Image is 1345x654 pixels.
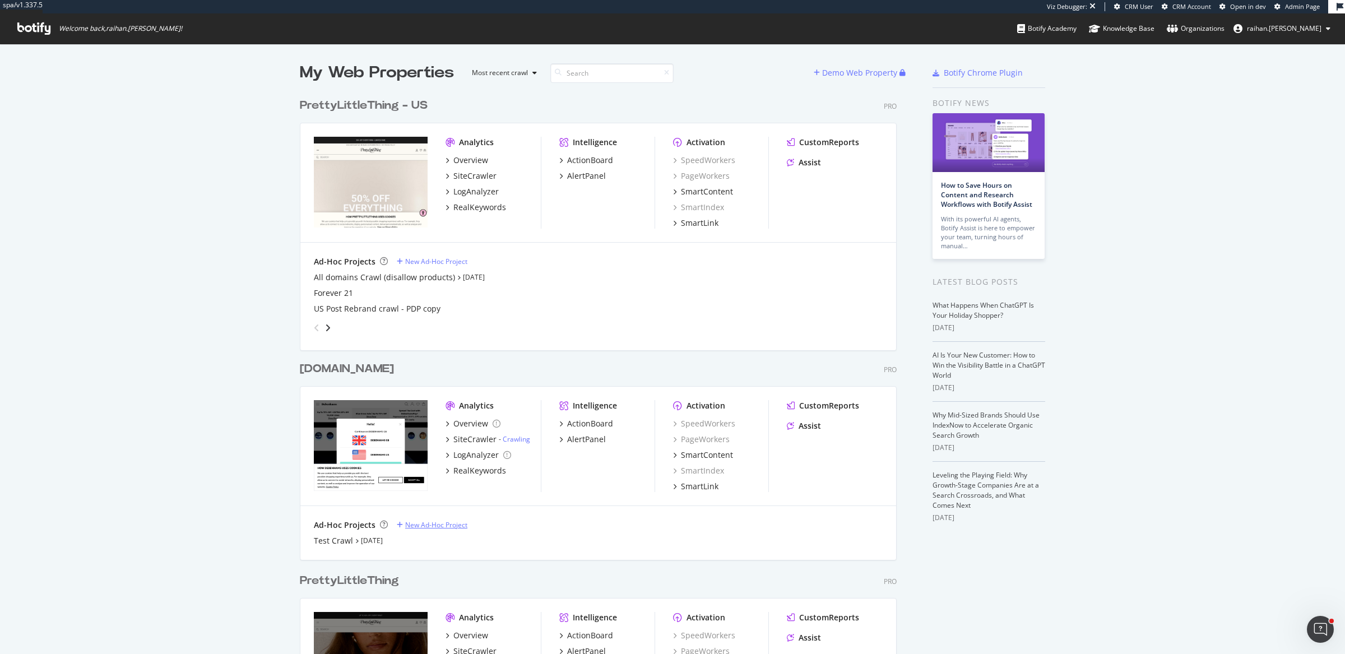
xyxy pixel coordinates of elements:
[559,630,613,641] a: ActionBoard
[799,137,859,148] div: CustomReports
[446,434,530,445] a: SiteCrawler- Crawling
[453,418,488,429] div: Overview
[673,630,735,641] div: SpeedWorkers
[573,612,617,623] div: Intelligence
[933,300,1034,320] a: What Happens When ChatGPT Is Your Holiday Shopper?
[573,400,617,411] div: Intelligence
[884,101,897,111] div: Pro
[673,465,724,476] a: SmartIndex
[559,434,606,445] a: AlertPanel
[314,303,440,314] a: US Post Rebrand crawl - PDP copy
[446,630,488,641] a: Overview
[1047,2,1087,11] div: Viz Debugger:
[884,365,897,374] div: Pro
[933,97,1045,109] div: Botify news
[673,418,735,429] a: SpeedWorkers
[799,420,821,432] div: Assist
[673,449,733,461] a: SmartContent
[1247,24,1321,33] span: raihan.ahmed
[687,612,725,623] div: Activation
[1089,23,1154,34] div: Knowledge Base
[459,400,494,411] div: Analytics
[300,573,403,589] a: PrettyLittleThing
[573,137,617,148] div: Intelligence
[453,202,506,213] div: RealKeywords
[933,443,1045,453] div: [DATE]
[687,137,725,148] div: Activation
[933,350,1045,380] a: AI Is Your New Customer: How to Win the Visibility Battle in a ChatGPT World
[681,217,718,229] div: SmartLink
[673,434,730,445] a: PageWorkers
[453,434,497,445] div: SiteCrawler
[453,155,488,166] div: Overview
[1125,2,1153,11] span: CRM User
[314,535,353,546] a: Test Crawl
[787,400,859,411] a: CustomReports
[453,449,499,461] div: LogAnalyzer
[799,400,859,411] div: CustomReports
[944,67,1023,78] div: Botify Chrome Plugin
[1167,23,1225,34] div: Organizations
[787,420,821,432] a: Assist
[787,632,821,643] a: Assist
[1114,2,1153,11] a: CRM User
[453,170,497,182] div: SiteCrawler
[941,215,1036,251] div: With its powerful AI agents, Botify Assist is here to empower your team, turning hours of manual…
[463,272,485,282] a: [DATE]
[567,418,613,429] div: ActionBoard
[446,186,499,197] a: LogAnalyzer
[799,612,859,623] div: CustomReports
[787,137,859,148] a: CustomReports
[1172,2,1211,11] span: CRM Account
[673,217,718,229] a: SmartLink
[681,186,733,197] div: SmartContent
[673,186,733,197] a: SmartContent
[314,137,428,228] img: prettylittlething.us
[503,434,530,444] a: Crawling
[933,383,1045,393] div: [DATE]
[446,202,506,213] a: RealKeywords
[405,520,467,530] div: New Ad-Hoc Project
[884,577,897,586] div: Pro
[559,170,606,182] a: AlertPanel
[559,418,613,429] a: ActionBoard
[681,449,733,461] div: SmartContent
[300,98,432,114] a: PrettyLittleThing - US
[446,170,497,182] a: SiteCrawler
[361,536,383,545] a: [DATE]
[314,256,375,267] div: Ad-Hoc Projects
[933,67,1023,78] a: Botify Chrome Plugin
[933,410,1040,440] a: Why Mid-Sized Brands Should Use IndexNow to Accelerate Organic Search Growth
[463,64,541,82] button: Most recent crawl
[446,155,488,166] a: Overview
[314,520,375,531] div: Ad-Hoc Projects
[673,155,735,166] a: SpeedWorkers
[1162,2,1211,11] a: CRM Account
[314,287,353,299] a: Forever 21
[300,361,394,377] div: [DOMAIN_NAME]
[1219,2,1266,11] a: Open in dev
[314,272,455,283] a: All domains Crawl (disallow products)
[446,449,511,461] a: LogAnalyzer
[550,63,674,83] input: Search
[300,62,454,84] div: My Web Properties
[1307,616,1334,643] iframe: Intercom live chat
[397,257,467,266] a: New Ad-Hoc Project
[314,400,428,491] img: debenhams.com
[814,68,899,77] a: Demo Web Property
[933,323,1045,333] div: [DATE]
[799,157,821,168] div: Assist
[814,64,899,82] button: Demo Web Property
[567,155,613,166] div: ActionBoard
[446,418,500,429] a: Overview
[453,186,499,197] div: LogAnalyzer
[1089,13,1154,44] a: Knowledge Base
